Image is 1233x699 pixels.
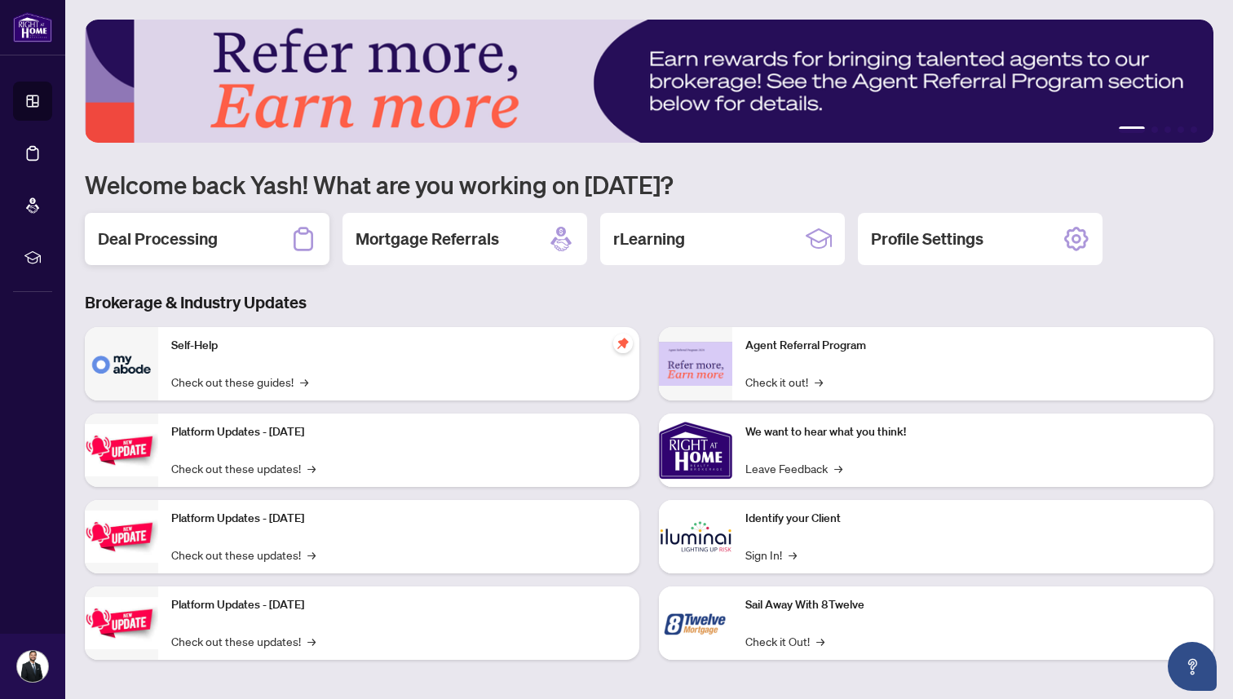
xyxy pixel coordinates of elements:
[85,169,1213,200] h1: Welcome back Yash! What are you working on [DATE]?
[85,20,1213,143] img: Slide 0
[871,228,983,250] h2: Profile Settings
[789,546,797,564] span: →
[356,228,499,250] h2: Mortgage Referrals
[307,632,316,650] span: →
[171,596,626,614] p: Platform Updates - [DATE]
[300,373,308,391] span: →
[816,632,824,650] span: →
[613,334,633,353] span: pushpin
[745,423,1200,441] p: We want to hear what you think!
[17,651,48,682] img: Profile Icon
[307,459,316,477] span: →
[1191,126,1197,133] button: 5
[1178,126,1184,133] button: 4
[85,291,1213,314] h3: Brokerage & Industry Updates
[659,586,732,660] img: Sail Away With 8Twelve
[815,373,823,391] span: →
[171,373,308,391] a: Check out these guides!→
[171,423,626,441] p: Platform Updates - [DATE]
[1168,642,1217,691] button: Open asap
[171,546,316,564] a: Check out these updates!→
[307,546,316,564] span: →
[613,228,685,250] h2: rLearning
[171,337,626,355] p: Self-Help
[171,510,626,528] p: Platform Updates - [DATE]
[1164,126,1171,133] button: 3
[171,459,316,477] a: Check out these updates!→
[745,510,1200,528] p: Identify your Client
[1119,126,1145,133] button: 1
[1151,126,1158,133] button: 2
[13,12,52,42] img: logo
[745,632,824,650] a: Check it Out!→
[745,459,842,477] a: Leave Feedback→
[834,459,842,477] span: →
[171,632,316,650] a: Check out these updates!→
[85,597,158,648] img: Platform Updates - June 23, 2025
[745,546,797,564] a: Sign In!→
[659,414,732,487] img: We want to hear what you think!
[745,596,1200,614] p: Sail Away With 8Twelve
[85,327,158,400] img: Self-Help
[659,342,732,387] img: Agent Referral Program
[85,511,158,562] img: Platform Updates - July 8, 2025
[85,424,158,476] img: Platform Updates - July 21, 2025
[98,228,218,250] h2: Deal Processing
[745,373,823,391] a: Check it out!→
[659,500,732,573] img: Identify your Client
[745,337,1200,355] p: Agent Referral Program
